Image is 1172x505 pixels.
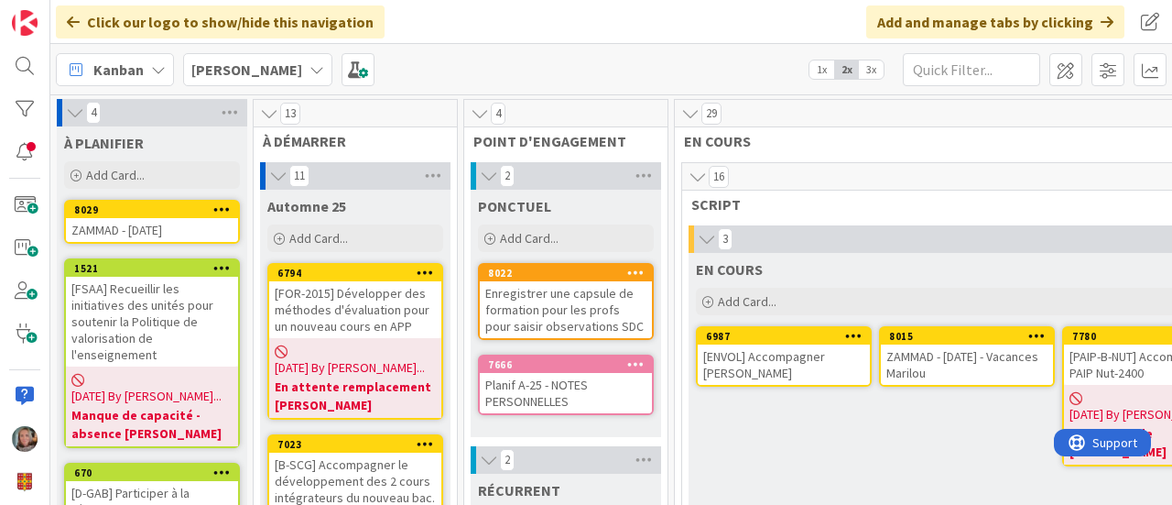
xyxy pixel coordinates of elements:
[12,469,38,495] img: avatar
[718,228,732,250] span: 3
[696,260,763,279] span: EN COURS
[267,197,346,215] span: Automne 25
[267,263,443,420] a: 6794[FOR-2015] Développer des méthodes d'évaluation pour un nouveau cours en APP[DATE] By [PERSON...
[809,60,834,79] span: 1x
[191,60,302,79] b: [PERSON_NAME]
[706,330,870,343] div: 6987
[277,438,441,451] div: 7023
[480,265,652,338] div: 8022Enregistrer une capsule de formation pour les profs pour saisir observations SDC
[275,358,425,378] span: [DATE] By [PERSON_NAME]...
[478,197,551,215] span: PONCTUEL
[478,355,654,415] a: 7666Planif A-25 - NOTES PERSONNELLES
[881,328,1053,345] div: 8015
[86,167,145,183] span: Add Card...
[698,345,870,385] div: [ENVOL] Accompagner [PERSON_NAME]
[698,328,870,345] div: 6987
[74,203,238,216] div: 8029
[488,358,652,371] div: 7666
[66,277,238,367] div: [FSAA] Recueillir les initiatives des unités pour soutenir la Politique de valorisation de l'ense...
[500,165,515,187] span: 2
[93,59,144,81] span: Kanban
[500,449,515,471] span: 2
[500,230,559,247] span: Add Card...
[64,200,240,244] a: 8029ZAMMAD - [DATE]
[66,202,238,218] div: 8029
[66,202,238,242] div: 8029ZAMMAD - [DATE]
[480,281,652,338] div: Enregistrer une capsule de formation pour les profs pour saisir observations SDC
[66,260,238,277] div: 1521
[74,262,238,275] div: 1521
[269,265,441,281] div: 6794
[903,53,1040,86] input: Quick Filter...
[478,481,560,500] span: RÉCURRENT
[277,267,441,280] div: 6794
[866,5,1124,38] div: Add and manage tabs by clicking
[478,263,654,340] a: 8022Enregistrer une capsule de formation pour les profs pour saisir observations SDC
[696,326,872,387] a: 6987[ENVOL] Accompagner [PERSON_NAME]
[56,5,385,38] div: Click our logo to show/hide this navigation
[66,465,238,481] div: 670
[488,267,652,280] div: 8022
[480,357,652,413] div: 7666Planif A-25 - NOTES PERSONNELLES
[74,467,238,479] div: 670
[289,165,309,187] span: 11
[86,102,101,124] span: 4
[71,387,222,406] span: [DATE] By [PERSON_NAME]...
[71,406,233,443] b: Manque de capacité - absence [PERSON_NAME]
[473,132,645,150] span: POINT D'ENGAGEMENT
[701,103,722,125] span: 29
[480,265,652,281] div: 8022
[698,328,870,385] div: 6987[ENVOL] Accompagner [PERSON_NAME]
[269,436,441,453] div: 7023
[718,293,776,310] span: Add Card...
[275,378,436,414] b: En attente remplacement [PERSON_NAME]
[491,103,505,125] span: 4
[289,230,348,247] span: Add Card...
[12,426,38,452] img: SP
[859,60,884,79] span: 3x
[881,345,1053,385] div: ZAMMAD - [DATE] - Vacances Marilou
[269,265,441,338] div: 6794[FOR-2015] Développer des méthodes d'évaluation pour un nouveau cours en APP
[66,218,238,242] div: ZAMMAD - [DATE]
[64,134,144,152] span: À PLANIFIER
[834,60,859,79] span: 2x
[480,373,652,413] div: Planif A-25 - NOTES PERSONNELLES
[480,357,652,373] div: 7666
[64,258,240,448] a: 1521[FSAA] Recueillir les initiatives des unités pour soutenir la Politique de valorisation de l'...
[879,326,1055,387] a: 8015ZAMMAD - [DATE] - Vacances Marilou
[280,103,300,125] span: 13
[709,166,729,188] span: 16
[269,281,441,338] div: [FOR-2015] Développer des méthodes d'évaluation pour un nouveau cours en APP
[12,10,38,36] img: Visit kanbanzone.com
[38,3,83,25] span: Support
[889,330,1053,343] div: 8015
[881,328,1053,385] div: 8015ZAMMAD - [DATE] - Vacances Marilou
[66,260,238,367] div: 1521[FSAA] Recueillir les initiatives des unités pour soutenir la Politique de valorisation de l'...
[263,132,434,150] span: À DÉMARRER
